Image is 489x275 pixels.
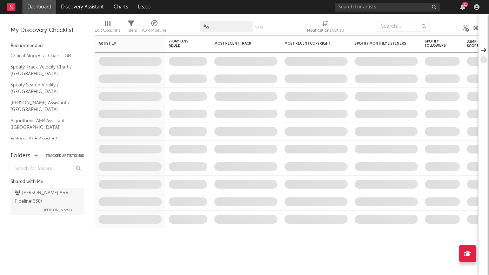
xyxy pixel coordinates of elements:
a: Spotify Search Virality / [GEOGRAPHIC_DATA] [11,81,77,96]
a: Editorial A&R Assistant ([GEOGRAPHIC_DATA]) [11,135,77,149]
div: [PERSON_NAME] A&R Pipeline ( 630 ) [15,189,78,206]
a: [PERSON_NAME] Assistant / [GEOGRAPHIC_DATA] [11,99,77,113]
input: Search for artists [335,3,440,12]
div: Edit Columns [95,18,120,38]
div: 11 [462,2,468,7]
div: A&R Pipeline [142,18,167,38]
a: [PERSON_NAME] A&R Pipeline(630)[PERSON_NAME] [11,188,84,215]
div: A&R Pipeline [142,26,167,35]
div: Notifications (Artist) [307,26,344,35]
button: Save [255,25,264,29]
a: Algorithmic A&R Assistant ([GEOGRAPHIC_DATA]) [11,117,77,131]
a: Critical Algo/Viral Chart - GB [11,52,77,60]
div: Folders [11,152,31,160]
div: Most Recent Copyright [284,41,337,46]
div: Filters [126,18,137,38]
span: [PERSON_NAME] [44,206,72,214]
span: 7-Day Fans Added [169,39,197,48]
input: Search... [377,21,430,32]
a: Spotify Track Velocity Chart / [GEOGRAPHIC_DATA] [11,63,77,78]
div: Most Recent Track [214,41,267,46]
div: Shared with Me [11,178,84,186]
div: Artist [99,41,151,46]
div: My Discovery Checklist [11,26,84,35]
div: Spotify Followers [425,39,449,48]
div: Jump Score [467,40,484,48]
button: Tracked Artists(150) [46,154,84,158]
button: 11 [460,4,465,10]
div: Filters [126,26,137,35]
div: Spotify Monthly Listeners [355,41,407,46]
div: Recommended [11,42,84,50]
div: Edit Columns [95,26,120,35]
div: Notifications (Artist) [307,18,344,38]
input: Search for folders... [11,164,84,174]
